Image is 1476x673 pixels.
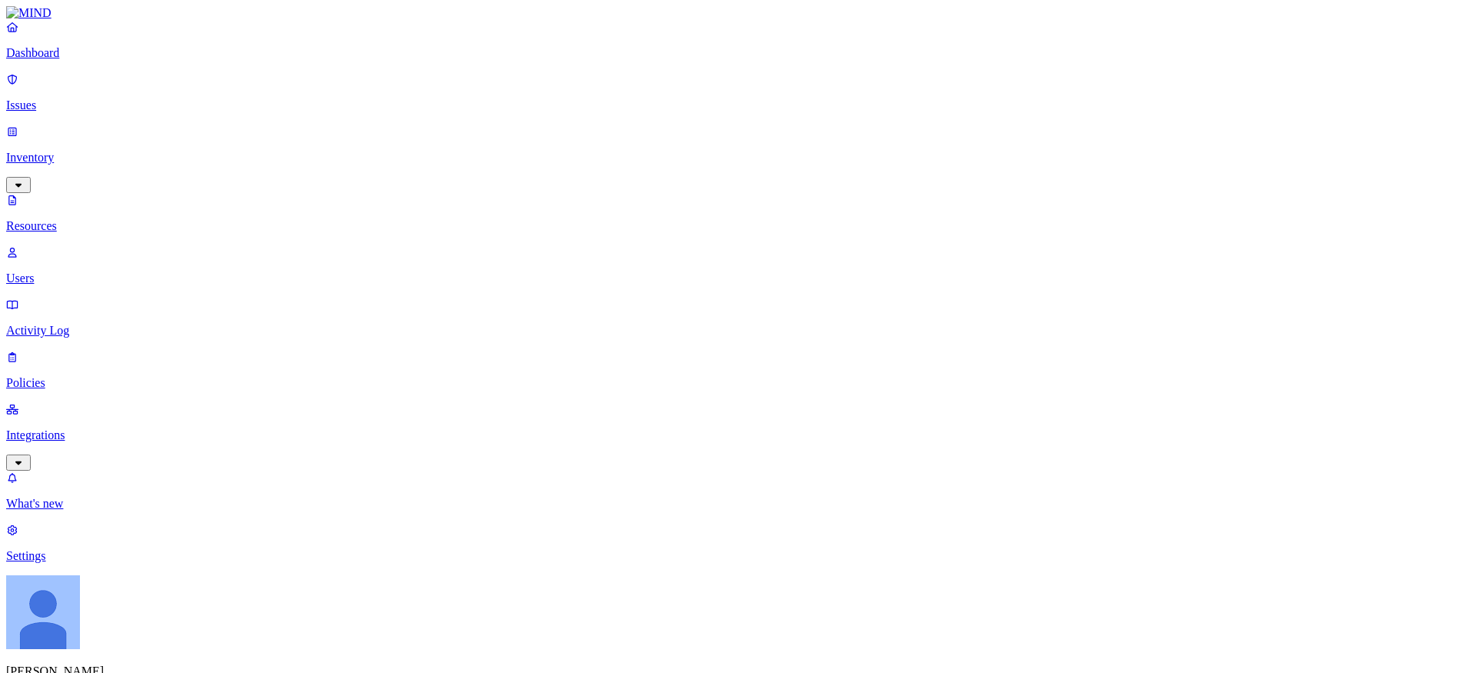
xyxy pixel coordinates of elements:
a: What's new [6,471,1470,511]
a: Users [6,245,1470,285]
a: Settings [6,523,1470,563]
p: Integrations [6,428,1470,442]
img: Ignacio Rodriguez Paez [6,575,80,649]
a: Integrations [6,402,1470,468]
a: Policies [6,350,1470,390]
a: MIND [6,6,1470,20]
p: Policies [6,376,1470,390]
p: Activity Log [6,324,1470,338]
a: Inventory [6,125,1470,191]
p: Dashboard [6,46,1470,60]
p: Inventory [6,151,1470,165]
img: MIND [6,6,52,20]
p: Issues [6,98,1470,112]
p: What's new [6,497,1470,511]
a: Resources [6,193,1470,233]
a: Dashboard [6,20,1470,60]
a: Activity Log [6,298,1470,338]
p: Users [6,272,1470,285]
p: Settings [6,549,1470,563]
p: Resources [6,219,1470,233]
a: Issues [6,72,1470,112]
